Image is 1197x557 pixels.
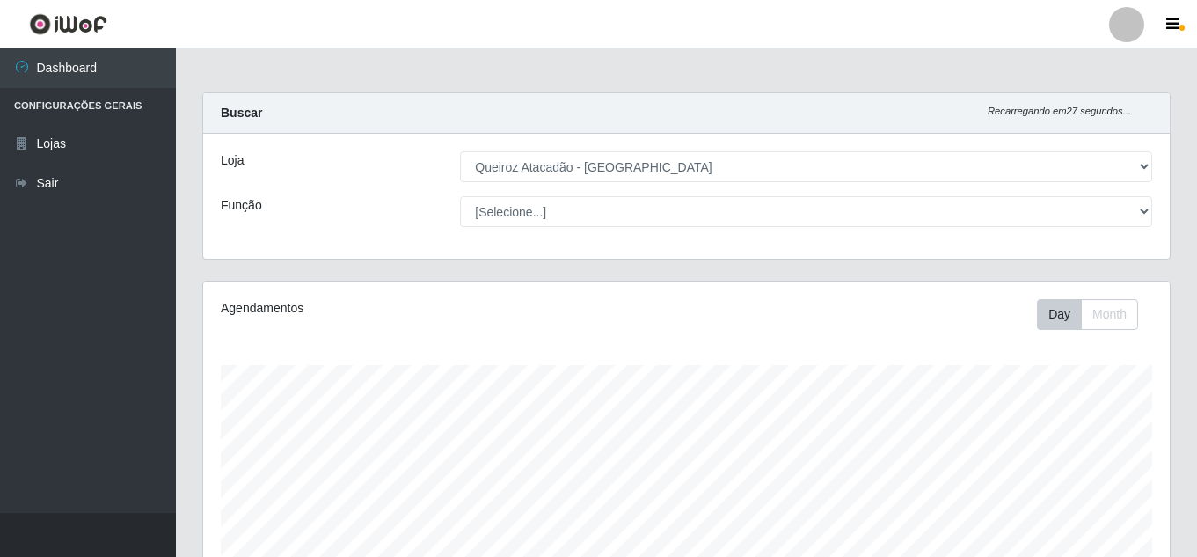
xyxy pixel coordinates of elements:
[1081,299,1138,330] button: Month
[29,13,107,35] img: CoreUI Logo
[221,196,262,215] label: Função
[221,151,244,170] label: Loja
[221,299,594,318] div: Agendamentos
[1037,299,1138,330] div: First group
[221,106,262,120] strong: Buscar
[1037,299,1152,330] div: Toolbar with button groups
[1037,299,1082,330] button: Day
[988,106,1131,116] i: Recarregando em 27 segundos...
